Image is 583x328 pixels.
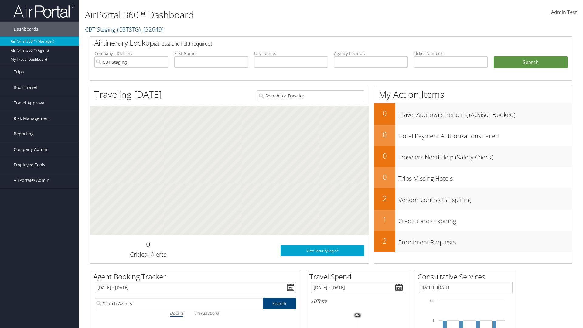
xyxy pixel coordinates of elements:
h1: My Action Items [374,88,572,101]
h3: Travelers Need Help (Safety Check) [398,150,572,162]
a: 2Vendor Contracts Expiring [374,188,572,210]
h3: Credit Cards Expiring [398,214,572,225]
img: airportal-logo.png [13,4,74,18]
span: Admin Test [551,9,577,15]
span: $0 [311,298,316,305]
a: View SecurityLogic® [281,245,364,256]
span: Dashboards [14,22,38,37]
label: Ticket Number: [414,50,488,56]
h2: 0 [374,129,395,140]
a: Search [263,298,296,309]
span: (at least one field required) [154,40,212,47]
input: Search Agents [95,298,262,309]
h6: Total [311,298,404,305]
h3: Vendor Contracts Expiring [398,193,572,204]
span: ( CBTSTG ) [117,25,141,33]
a: 0Hotel Payment Authorizations Failed [374,125,572,146]
h3: Travel Approvals Pending (Advisor Booked) [398,108,572,119]
tspan: 0% [355,314,360,317]
label: First Name: [174,50,248,56]
i: Dollars [170,310,183,316]
tspan: 1.5 [430,299,434,303]
h3: Critical Alerts [94,250,202,259]
tspan: 1 [432,319,434,323]
h1: Traveling [DATE] [94,88,162,101]
a: 0Trips Missing Hotels [374,167,572,188]
a: 0Travelers Need Help (Safety Check) [374,146,572,167]
h2: 1 [374,214,395,225]
h2: Consultative Services [418,272,517,282]
button: Search [494,56,568,69]
h2: 0 [94,239,202,249]
a: 2Enrollment Requests [374,231,572,252]
a: 0Travel Approvals Pending (Advisor Booked) [374,103,572,125]
h1: AirPortal 360™ Dashboard [85,9,413,21]
a: Admin Test [551,3,577,22]
h2: 0 [374,151,395,161]
input: Search for Traveler [257,90,364,101]
label: Last Name: [254,50,328,56]
a: 1Credit Cards Expiring [374,210,572,231]
h3: Enrollment Requests [398,235,572,247]
h2: 0 [374,108,395,118]
span: Company Admin [14,142,47,157]
a: CBT Staging [85,25,164,33]
i: Transactions [194,310,219,316]
h2: 2 [374,236,395,246]
div: | [95,309,296,317]
h3: Hotel Payment Authorizations Failed [398,129,572,140]
h2: Travel Spend [309,272,409,282]
h2: 2 [374,193,395,203]
span: Travel Approval [14,95,46,111]
span: Trips [14,64,24,80]
h3: Trips Missing Hotels [398,171,572,183]
span: AirPortal® Admin [14,173,49,188]
span: Book Travel [14,80,37,95]
span: Risk Management [14,111,50,126]
span: Reporting [14,126,34,142]
label: Company - Division: [94,50,168,56]
h2: Agent Booking Tracker [93,272,301,282]
h2: Airtinerary Lookup [94,38,527,48]
span: Employee Tools [14,157,45,173]
h2: 0 [374,172,395,182]
label: Agency Locator: [334,50,408,56]
span: , [ 32649 ] [141,25,164,33]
